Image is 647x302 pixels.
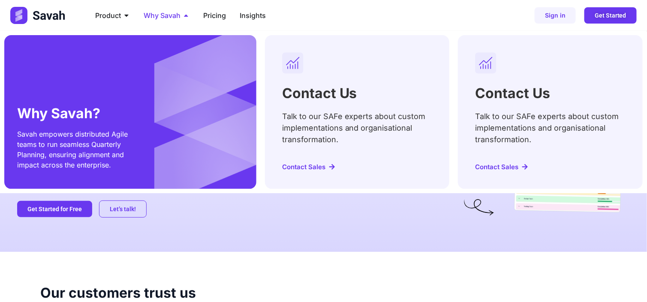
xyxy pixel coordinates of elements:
span: Why Savah [144,10,181,21]
a: Pricing [203,10,226,21]
h2: Our customers trust us [41,286,607,300]
a: Contact Sales [282,164,335,170]
span: Contact Sales [282,164,325,170]
a: Let’s talk! [99,200,147,218]
div: Menu Toggle [88,7,412,24]
p: Talk to our SAFe experts about custom implementations and organisational transformation. [475,111,626,145]
span: Get Started [595,12,626,18]
span: Contact Sales [475,164,518,170]
span: Product [95,10,121,21]
a: Contact Sales [475,164,528,170]
p: Talk to our SAFe experts about custom implementations and organisational transformation. [282,111,433,145]
span: Get Started for Free [27,206,82,212]
a: Sign in [535,7,576,24]
a: Get Started for Free [17,201,92,217]
span: Let’s talk! [110,206,136,212]
iframe: Chat Widget [604,261,647,302]
img: Logo (2) [10,7,67,24]
span: Savah empowers distributed Agile teams to run seamless Quarterly Planning, ensuring alignment and... [17,130,128,169]
h2: Contact Us [475,87,550,100]
a: Get Started [584,7,637,24]
a: Insights [240,10,266,21]
h2: Why Savah? [17,107,129,120]
nav: Menu [88,7,412,24]
h2: Contact Us [282,87,357,100]
span: Sign in [545,12,566,18]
